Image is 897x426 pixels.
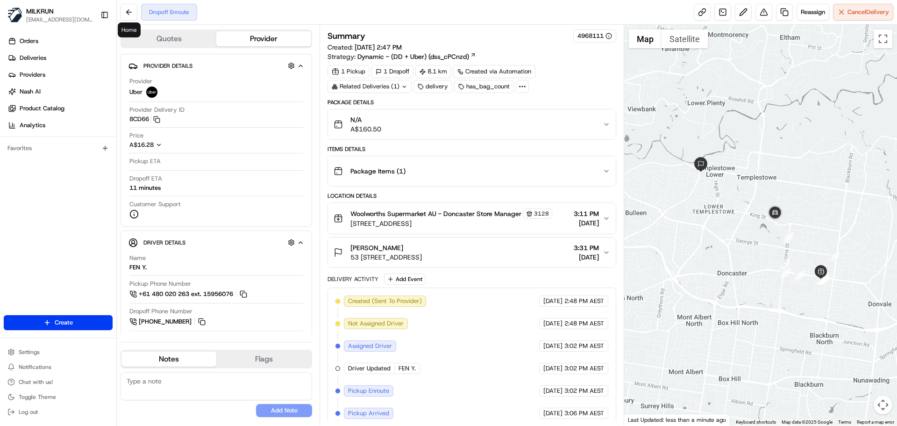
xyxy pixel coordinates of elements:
div: FEN Y. [129,263,147,272]
a: Open this area in Google Maps (opens a new window) [626,413,657,426]
button: Toggle Theme [4,390,113,404]
span: Chat with us! [19,378,53,386]
span: [DATE] [574,218,599,228]
span: A$160.50 [350,124,381,134]
button: 4968111 [577,32,612,40]
span: Map data ©2025 Google [782,419,833,425]
img: MILKRUN [7,7,22,22]
div: Home [118,22,141,37]
a: Deliveries [4,51,116,65]
span: N/A [350,115,381,124]
button: N/AA$160.50 [328,109,615,139]
span: 2:48 PM AEST [564,297,604,305]
div: 1 Dropoff [371,65,413,78]
a: Orders [4,34,116,49]
span: Log out [19,408,38,416]
div: delivery [413,80,452,93]
span: 3:06 PM AEST [564,409,604,418]
a: +61 480 020 263 ext. 15956076 [129,289,249,299]
a: Nash AI [4,84,116,99]
div: 9 [780,259,790,269]
span: [DATE] 2:47 PM [355,43,402,51]
span: Customer Support [129,200,181,209]
div: 7 [795,269,805,280]
span: Analytics [20,121,45,130]
span: 3:02 PM AEST [564,387,604,395]
div: Created via Automation [453,65,535,78]
button: MILKRUNMILKRUN[EMAIL_ADDRESS][DOMAIN_NAME] [4,4,97,26]
div: 1 Pickup [327,65,370,78]
div: Related Deliveries (1) [327,80,412,93]
button: Woolworths Supermarket AU - Doncaster Store Manager3128[STREET_ADDRESS]3:11 PM[DATE] [328,203,615,234]
button: Quotes [121,31,216,46]
a: Dynamic - (DD + Uber) (dss_cPCnzd) [357,52,476,61]
span: Nash AI [20,87,41,96]
span: [DATE] [543,342,562,350]
span: Cancel Delivery [847,8,889,16]
span: Reassign [801,8,825,16]
span: Package Items ( 1 ) [350,166,406,176]
div: 10 [783,232,793,242]
div: Items Details [327,145,616,153]
span: Assigned Driver [348,342,392,350]
span: Deliveries [20,54,46,62]
div: Strategy: [327,52,476,61]
span: Settings [19,348,40,356]
span: +61 480 020 263 ext. 15956076 [139,290,233,298]
div: 11 minutes [129,184,161,192]
div: Delivery Activity [327,275,378,283]
h3: Summary [327,32,365,40]
span: 3128 [534,210,549,217]
span: FEN Y. [399,364,416,373]
button: [PERSON_NAME]53 [STREET_ADDRESS]3:31 PM[DATE] [328,238,615,267]
span: 3:11 PM [574,209,599,218]
span: Dropoff Phone Number [129,307,192,316]
a: Terms [838,419,851,425]
span: Uber [129,88,142,96]
span: Providers [20,71,45,79]
button: Provider Details [128,58,304,73]
span: 3:02 PM AEST [564,342,604,350]
button: Log out [4,405,113,419]
span: 2:48 PM AEST [564,319,604,328]
button: Chat with us! [4,375,113,389]
a: Report a map error [857,419,894,425]
div: Package Details [327,99,616,106]
button: 8CD66 [129,115,160,123]
div: Location Details [327,192,616,200]
span: Created: [327,43,402,52]
div: Favorites [4,141,113,156]
img: uber-new-logo.jpeg [146,87,157,98]
span: Orders [20,37,38,45]
button: Package Items (1) [328,156,615,186]
span: Driver Updated [348,364,391,373]
button: Create [4,315,113,330]
span: Create [55,318,73,327]
span: [PHONE_NUMBER] [139,318,192,326]
span: 53 [STREET_ADDRESS] [350,253,422,262]
button: Notifications [4,361,113,374]
span: Provider Delivery ID [129,106,185,114]
span: Provider [129,77,152,86]
span: [DATE] [574,253,599,262]
button: Provider [216,31,311,46]
a: [PHONE_NUMBER] [129,317,207,327]
span: Created (Sent To Provider) [348,297,422,305]
a: Product Catalog [4,101,116,116]
span: Dropoff ETA [129,174,162,183]
span: Pickup Enroute [348,387,389,395]
button: Show street map [629,29,662,48]
button: Flags [216,352,311,367]
span: Product Catalog [20,104,64,113]
span: Woolworths Supermarket AU - Doncaster Store Manager [350,209,521,218]
span: [STREET_ADDRESS] [350,219,552,228]
button: CancelDelivery [833,4,893,21]
button: Notes [121,352,216,367]
button: MILKRUN [26,7,54,16]
span: Price [129,131,143,140]
button: Reassign [797,4,829,21]
span: [DATE] [543,297,562,305]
